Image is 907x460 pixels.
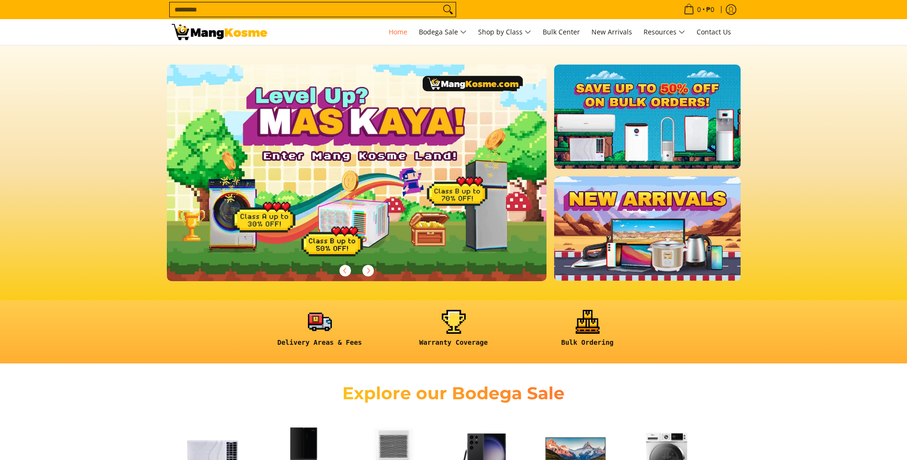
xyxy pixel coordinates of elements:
span: 0 [696,6,702,13]
button: Previous [335,260,356,281]
button: Search [440,2,456,17]
span: Shop by Class [478,26,531,38]
span: Resources [644,26,685,38]
span: ₱0 [705,6,716,13]
span: Bodega Sale [419,26,467,38]
h2: Explore our Bodega Sale [315,383,592,404]
a: Contact Us [692,19,736,45]
img: Gaming desktop banner [167,65,547,281]
span: New Arrivals [591,27,632,36]
span: Contact Us [697,27,731,36]
a: Shop by Class [473,19,536,45]
a: Resources [639,19,690,45]
a: New Arrivals [587,19,637,45]
span: Bulk Center [543,27,580,36]
a: Bulk Center [538,19,585,45]
a: Home [384,19,412,45]
span: Home [389,27,407,36]
a: <h6><strong>Bulk Ordering</strong></h6> [525,310,650,354]
a: <h6><strong>Warranty Coverage</strong></h6> [392,310,516,354]
nav: Main Menu [277,19,736,45]
img: Mang Kosme: Your Home Appliances Warehouse Sale Partner! [172,24,267,40]
button: Next [358,260,379,281]
span: • [681,4,717,15]
a: <h6><strong>Delivery Areas & Fees</strong></h6> [258,310,382,354]
a: Bodega Sale [414,19,471,45]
